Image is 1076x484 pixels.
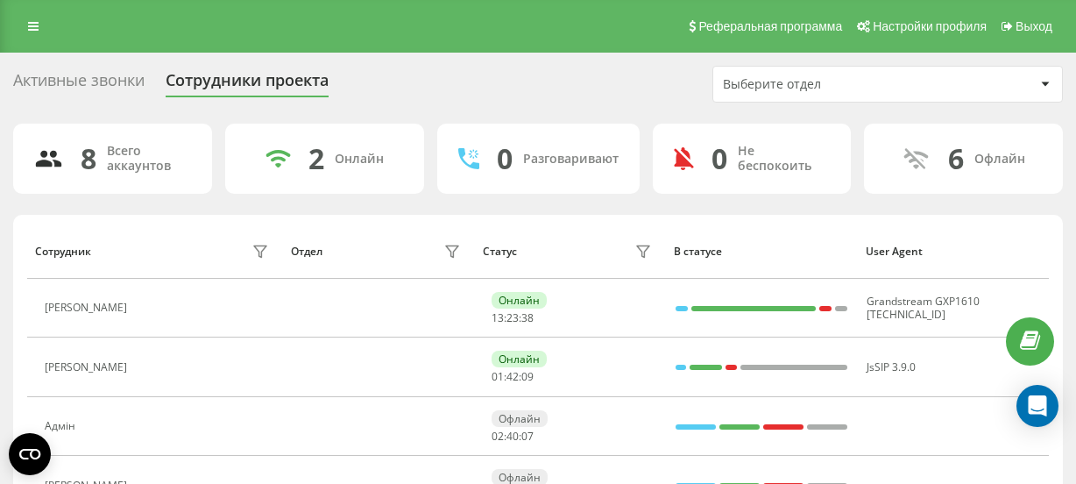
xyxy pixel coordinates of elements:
[698,19,842,33] span: Реферальная программа
[523,152,619,167] div: Разговаривают
[1016,19,1052,33] span: Выход
[974,152,1025,167] div: Офлайн
[492,292,547,309] div: Онлайн
[866,246,1041,258] div: User Agent
[35,246,91,258] div: Сотрудник
[492,312,534,324] div: : :
[521,429,534,444] span: 07
[492,310,504,325] span: 13
[506,429,519,444] span: 40
[492,351,547,367] div: Онлайн
[521,369,534,384] span: 09
[492,429,504,444] span: 02
[738,144,831,174] div: Не беспокоить
[521,310,534,325] span: 38
[506,310,519,325] span: 23
[335,152,384,167] div: Онлайн
[492,369,504,384] span: 01
[1016,385,1058,427] div: Open Intercom Messenger
[9,433,51,475] button: Open CMP widget
[867,359,916,374] span: JsSIP 3.9.0
[506,369,519,384] span: 42
[723,77,932,92] div: Выберите отдел
[674,246,849,258] div: В статусе
[166,71,329,98] div: Сотрудники проекта
[45,420,80,432] div: Адмін
[45,302,131,314] div: [PERSON_NAME]
[492,371,534,383] div: : :
[291,246,322,258] div: Отдел
[711,142,727,175] div: 0
[948,142,964,175] div: 6
[873,19,987,33] span: Настройки профиля
[497,142,513,175] div: 0
[492,431,534,443] div: : :
[308,142,324,175] div: 2
[492,410,548,427] div: Офлайн
[13,71,145,98] div: Активные звонки
[483,246,517,258] div: Статус
[45,361,131,374] div: [PERSON_NAME]
[81,142,96,175] div: 8
[867,294,980,321] span: Grandstream GXP1610 [TECHNICAL_ID]
[107,144,191,174] div: Всего аккаунтов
